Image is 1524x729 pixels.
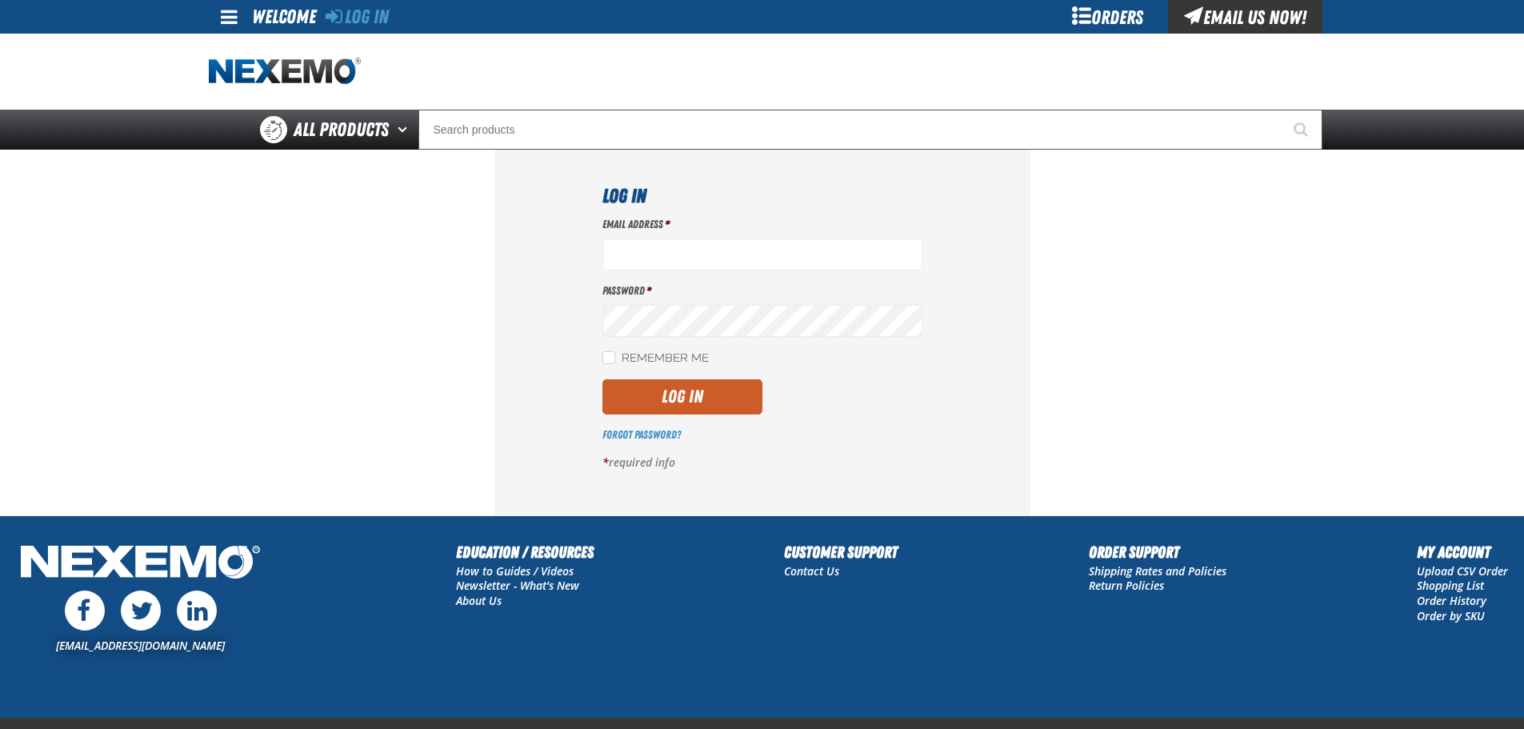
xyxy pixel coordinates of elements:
[602,351,615,364] input: Remember Me
[602,428,681,441] a: Forgot Password?
[1089,540,1226,564] h2: Order Support
[326,6,389,28] a: Log In
[456,578,579,593] a: Newsletter - What's New
[209,58,361,86] a: Home
[56,638,225,653] a: [EMAIL_ADDRESS][DOMAIN_NAME]
[602,351,709,367] label: Remember Me
[1089,578,1164,593] a: Return Policies
[392,110,418,150] button: Open All Products pages
[1417,540,1508,564] h2: My Account
[1282,110,1322,150] button: Start Searching
[1417,608,1485,623] a: Order by SKU
[784,563,839,579] a: Contact Us
[1417,578,1484,593] a: Shopping List
[456,563,574,579] a: How to Guides / Videos
[784,540,898,564] h2: Customer Support
[418,110,1322,150] input: Search
[1417,563,1508,579] a: Upload CSV Order
[602,217,922,232] label: Email Address
[602,182,922,210] h1: Log In
[16,540,265,587] img: Nexemo Logo
[602,379,762,415] button: Log In
[1089,563,1226,579] a: Shipping Rates and Policies
[1417,593,1486,608] a: Order History
[294,115,389,144] span: All Products
[602,283,922,298] label: Password
[602,455,922,471] p: required info
[456,540,594,564] h2: Education / Resources
[456,593,502,608] a: About Us
[209,58,361,86] img: Nexemo logo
